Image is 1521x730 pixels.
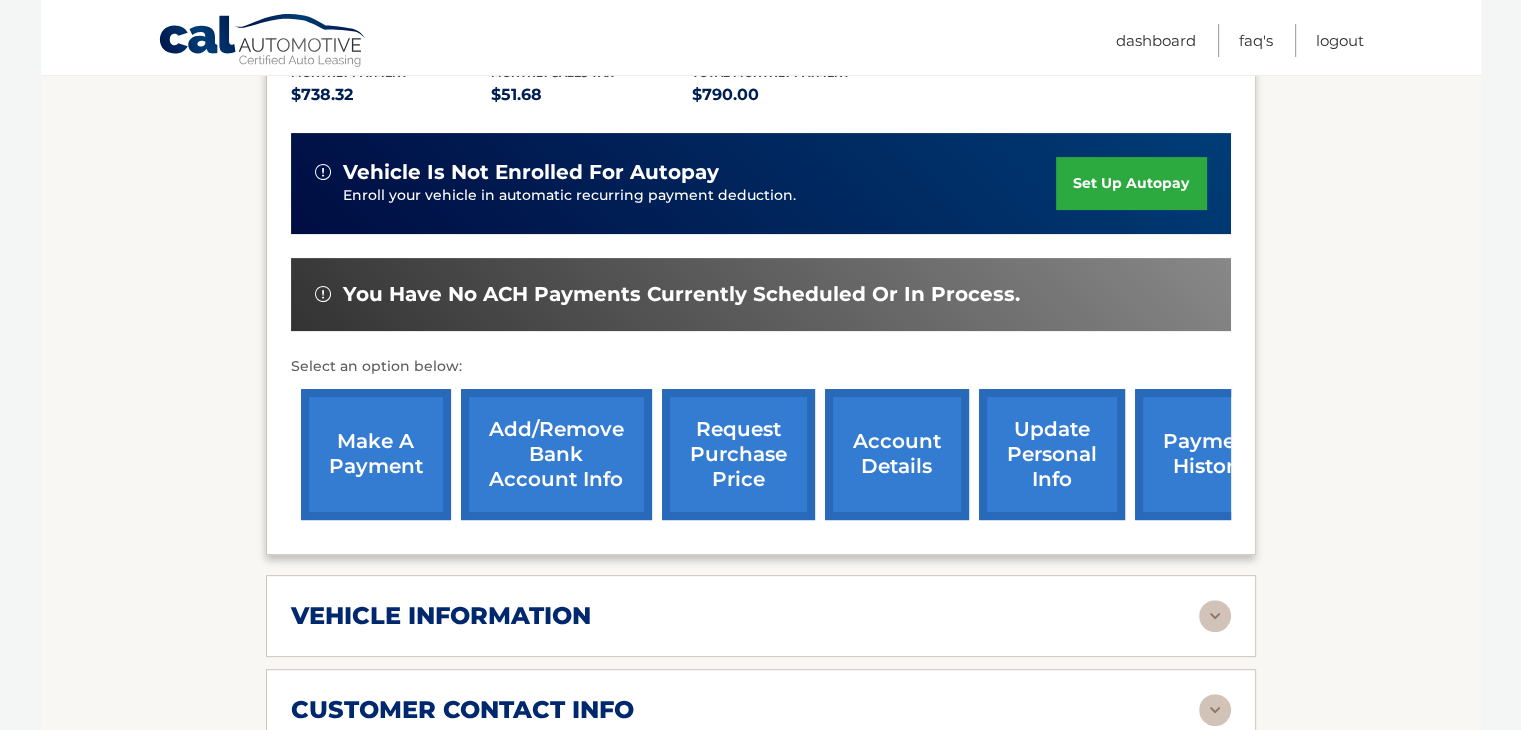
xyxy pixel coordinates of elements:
[343,160,719,185] span: vehicle is not enrolled for autopay
[315,164,331,180] img: alert-white.svg
[1239,24,1273,57] a: FAQ's
[1199,694,1231,726] img: accordion-rest.svg
[343,282,1020,307] span: You have no ACH payments currently scheduled or in process.
[291,81,492,109] p: $738.32
[291,601,591,631] h2: vehicle information
[692,81,893,109] p: $790.00
[1116,24,1196,57] a: Dashboard
[1316,24,1364,57] a: Logout
[461,389,652,520] a: Add/Remove bank account info
[291,355,1231,379] p: Select an option below:
[1135,389,1285,520] a: payment history
[291,695,634,725] h2: customer contact info
[491,81,692,109] p: $51.68
[158,13,368,71] a: Cal Automotive
[343,185,1057,207] p: Enroll your vehicle in automatic recurring payment deduction.
[301,389,451,520] a: make a payment
[662,389,815,520] a: request purchase price
[315,286,331,302] img: alert-white.svg
[1056,157,1206,210] a: set up autopay
[1199,600,1231,632] img: accordion-rest.svg
[825,389,969,520] a: account details
[979,389,1125,520] a: update personal info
